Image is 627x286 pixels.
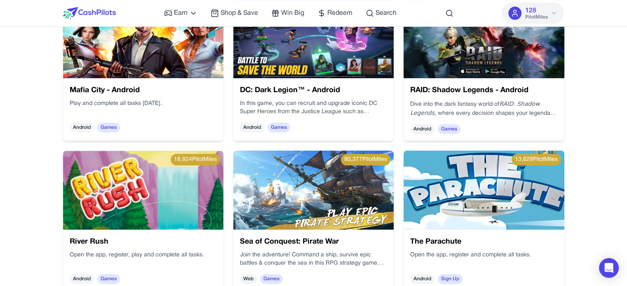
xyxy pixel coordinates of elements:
[70,251,217,267] div: Open the app, register, play and complete all tasks.
[164,8,197,18] a: Earn
[97,123,120,133] span: Games
[70,85,217,96] h3: Mafia City - Android
[171,154,220,165] div: 18,924 PilotMiles
[410,274,434,284] span: Android
[410,236,557,248] h3: The Parachute
[410,100,557,118] p: Dive into the dark fantasy world of , where every decision shapes your legendary journey.
[70,100,217,116] div: Play and complete all tasks [DATE].
[512,154,561,165] div: 13,629 PilotMiles
[410,251,557,259] p: Open the app, register and complete all tasks.
[376,8,397,18] span: Search
[438,274,463,284] span: Sign Up
[240,274,257,284] span: Web
[240,236,387,248] h3: Sea of Conquest: Pirate War
[327,8,352,18] span: Redeem
[70,123,94,133] span: Android
[341,154,390,165] div: 80,377 PilotMiles
[260,274,283,284] span: Games
[525,14,547,21] span: PilotMiles
[599,258,619,278] div: Open Intercom Messenger
[317,8,352,18] a: Redeem
[240,85,387,96] h3: DC: Dark Legion™ - Android
[221,8,258,18] span: Shop & Save
[240,123,264,133] span: Android
[438,124,460,134] span: Games
[233,151,394,230] img: Sea of Conquest: Pirate War
[70,274,94,284] span: Android
[97,274,120,284] span: Games
[271,8,304,18] a: Win Big
[211,8,258,18] a: Shop & Save
[410,124,434,134] span: Android
[268,123,290,133] span: Games
[240,100,387,116] p: In this game, you can recruit and upgrade iconic DC Super Heroes from the Justice League such as ...
[502,2,564,24] button: 128PilotMiles
[410,85,557,96] h3: RAID: Shadow Legends - Android
[63,7,116,19] img: CashPilots Logo
[281,8,304,18] span: Win Big
[70,236,217,248] h3: River Rush
[63,151,223,230] img: River Rush
[240,251,387,267] p: Join the adventure! Command a ship, survive epic battles & conquer the sea in this RPG strategy g...
[404,151,564,230] img: The Parachute
[366,8,397,18] a: Search
[525,6,536,16] span: 128
[174,8,188,18] span: Earn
